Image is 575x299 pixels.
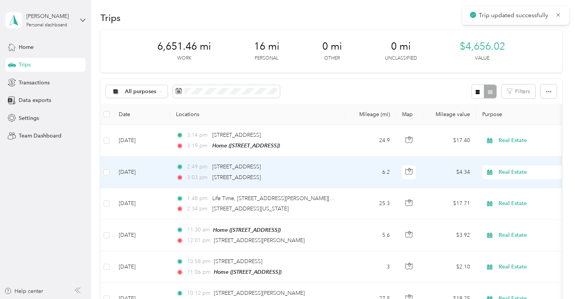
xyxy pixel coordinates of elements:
[532,256,575,299] iframe: Everlance-gr Chat Button Frame
[212,142,280,149] span: Home ([STREET_ADDRESS])
[499,231,569,239] span: Real Estate
[346,188,396,220] td: 25.3
[26,12,74,20] div: [PERSON_NAME]
[502,84,535,99] button: Filters
[346,220,396,251] td: 5.6
[19,96,51,104] span: Data exports
[212,195,356,202] span: Life Time, [STREET_ADDRESS][PERSON_NAME][US_STATE]
[423,125,476,157] td: $17.40
[187,142,209,150] span: 3:19 pm
[396,104,423,125] th: Map
[187,257,210,266] span: 10:58 pm
[214,237,305,244] span: [STREET_ADDRESS][PERSON_NAME]
[100,14,121,22] h1: Trips
[19,79,50,87] span: Transactions
[187,163,209,171] span: 2:49 pm
[346,251,396,283] td: 3
[499,263,569,271] span: Real Estate
[4,287,43,295] button: Help center
[214,269,281,275] span: Home ([STREET_ADDRESS])
[187,173,209,182] span: 3:03 pm
[213,227,281,233] span: Home ([STREET_ADDRESS])
[212,205,289,212] span: [STREET_ADDRESS][US_STATE]
[324,55,340,62] p: Other
[187,236,210,245] span: 12:01 pm
[479,11,550,20] p: Trip updated successfully
[214,258,262,265] span: [STREET_ADDRESS]
[125,89,157,94] span: All purposes
[254,40,279,53] span: 16 mi
[499,199,569,208] span: Real Estate
[19,43,34,51] span: Home
[423,220,476,251] td: $3.92
[423,157,476,188] td: $4.34
[212,132,261,138] span: [STREET_ADDRESS]
[187,289,210,297] span: 10:12 pm
[475,55,489,62] p: Value
[113,157,170,188] td: [DATE]
[187,194,209,203] span: 1:48 pm
[423,104,476,125] th: Mileage value
[19,61,31,69] span: Trips
[113,104,170,125] th: Date
[177,55,191,62] p: Work
[212,163,261,170] span: [STREET_ADDRESS]
[187,205,209,213] span: 2:34 pm
[26,23,67,27] div: Personal dashboard
[113,220,170,251] td: [DATE]
[187,131,209,139] span: 3:14 pm
[346,104,396,125] th: Mileage (mi)
[157,40,211,53] span: 6,651.46 mi
[499,168,569,176] span: Real Estate
[460,40,505,53] span: $4,656.02
[19,132,61,140] span: Team Dashboard
[113,188,170,220] td: [DATE]
[385,55,417,62] p: Unclassified
[499,136,569,145] span: Real Estate
[113,125,170,157] td: [DATE]
[346,125,396,157] td: 24.9
[346,157,396,188] td: 6.2
[212,174,261,181] span: [STREET_ADDRESS]
[322,40,342,53] span: 0 mi
[423,188,476,220] td: $17.71
[19,114,39,122] span: Settings
[255,55,278,62] p: Personal
[423,251,476,283] td: $2.10
[170,104,346,125] th: Locations
[187,226,210,234] span: 11:30 am
[391,40,411,53] span: 0 mi
[113,251,170,283] td: [DATE]
[187,268,210,276] span: 11:06 pm
[214,290,305,296] span: [STREET_ADDRESS][PERSON_NAME]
